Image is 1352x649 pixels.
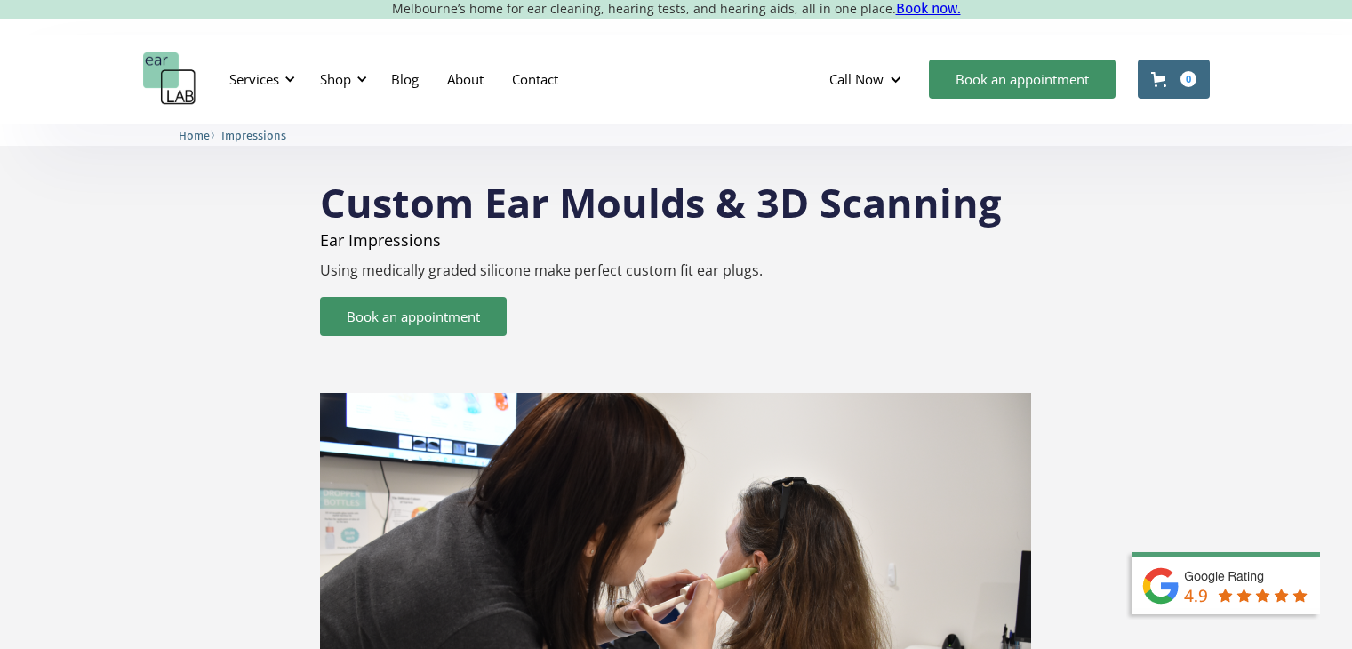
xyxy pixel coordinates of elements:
div: Services [229,70,279,88]
p: Ear Impressions [320,231,1031,249]
a: Home [179,126,210,143]
span: Impressions [221,129,286,142]
p: Using medically graded silicone make perfect custom fit ear plugs. [320,262,1031,279]
a: Book an appointment [929,60,1116,99]
div: 0 [1180,71,1196,87]
div: Call Now [829,70,884,88]
div: Shop [320,70,351,88]
li: 〉 [179,126,221,145]
a: home [143,52,196,106]
span: Home [179,129,210,142]
a: Impressions [221,126,286,143]
h1: Custom Ear Moulds & 3D Scanning [320,164,1031,222]
div: Services [219,52,300,106]
a: Blog [377,53,433,105]
a: About [433,53,498,105]
div: Call Now [815,52,920,106]
a: Contact [498,53,572,105]
a: Open cart [1138,60,1210,99]
a: Book an appointment [320,297,507,336]
div: Shop [309,52,372,106]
